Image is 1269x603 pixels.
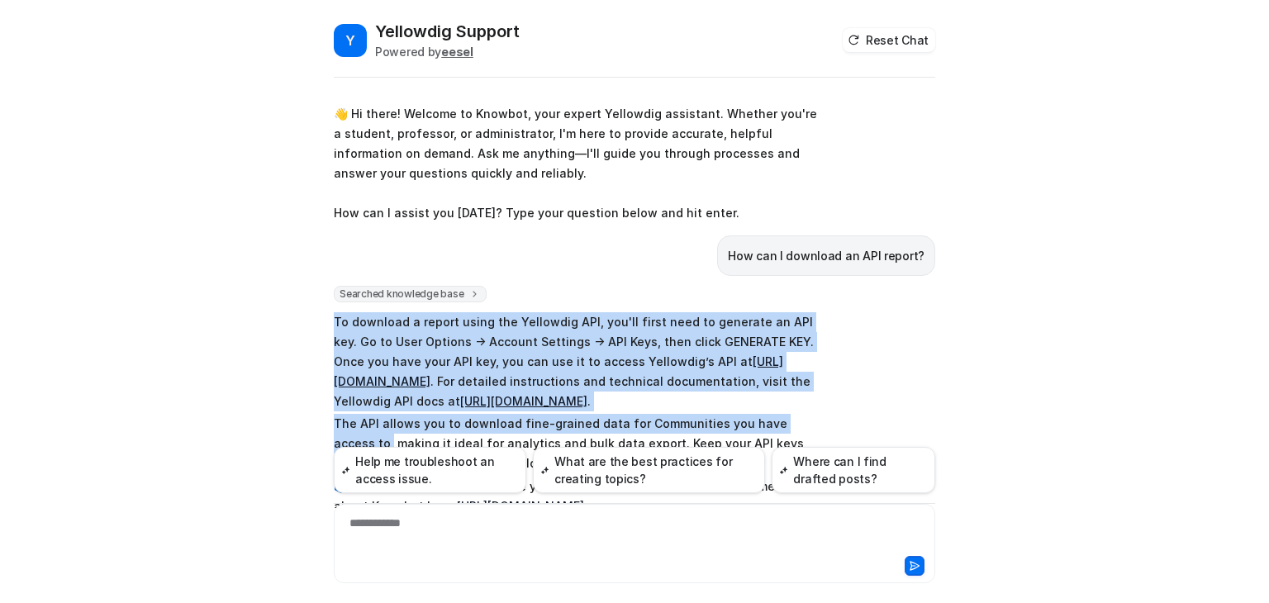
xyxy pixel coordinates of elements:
a: [URL][DOMAIN_NAME] [334,354,783,388]
p: The API allows you to download fine-grained data for Communities you have access to, making it id... [334,414,817,473]
a: [URL][DOMAIN_NAME] [460,394,587,408]
button: Where can I find drafted posts? [772,447,935,493]
span: Y [334,24,367,57]
span: Searched knowledge base [334,286,487,302]
b: eesel [441,45,473,59]
button: Reset Chat [843,28,935,52]
div: Powered by [375,43,520,60]
p: How can I download an API report? [728,246,924,266]
p: To download a report using the Yellowdig API, you'll first need to generate an API key. Go to Use... [334,312,817,411]
h2: Yellowdig Support [375,20,520,43]
button: Help me troubleshoot an access issue. [334,447,526,493]
button: What are the best practices for creating topics? [533,447,765,493]
p: 👋 Hi there! Welcome to Knowbot, your expert Yellowdig assistant. Whether you're a student, profes... [334,104,817,223]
